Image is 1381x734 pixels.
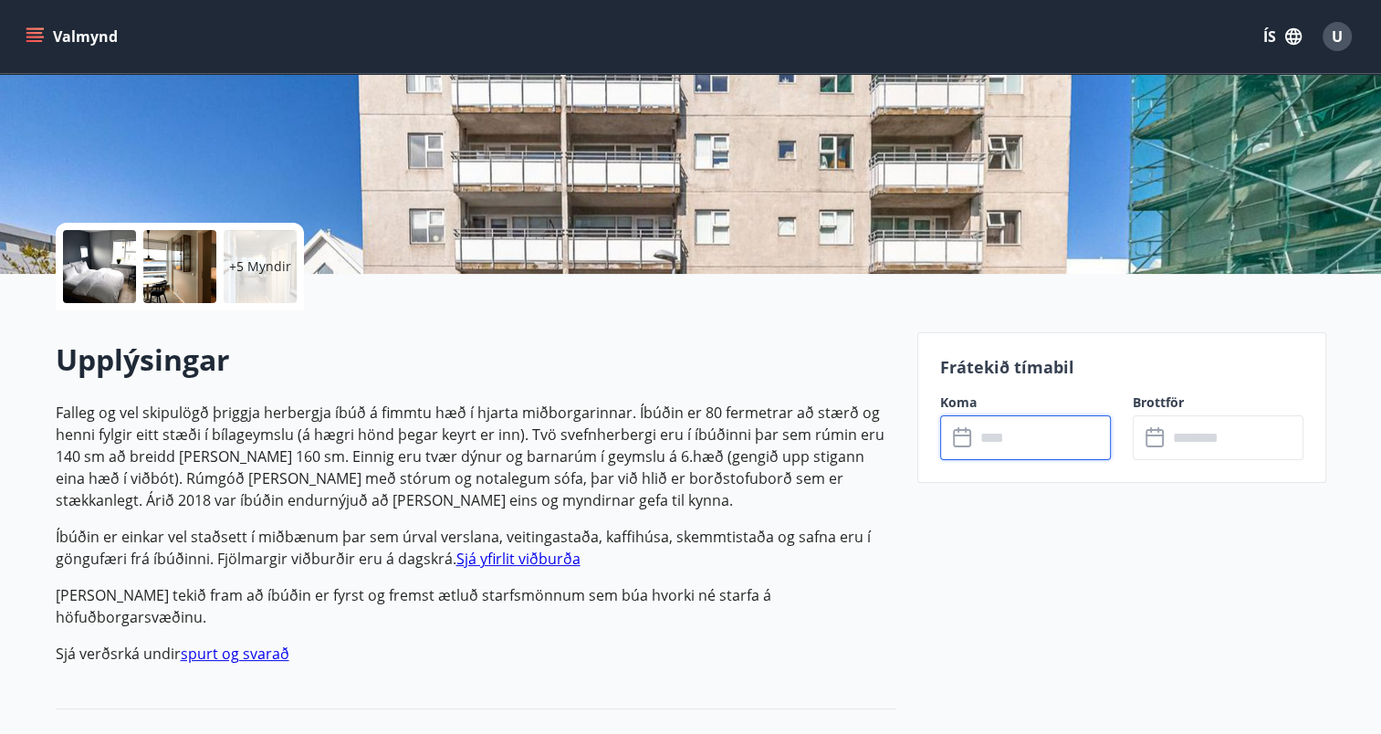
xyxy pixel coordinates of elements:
span: U [1332,26,1343,47]
button: U [1315,15,1359,58]
h2: Upplýsingar [56,340,895,380]
p: +5 Myndir [229,257,291,276]
p: Frátekið tímabil [940,355,1303,379]
a: Sjá yfirlit viðburða [456,549,581,569]
p: [PERSON_NAME] tekið fram að íbúðin er fyrst og fremst ætluð starfsmönnum sem búa hvorki né starfa... [56,584,895,628]
label: Koma [940,393,1111,412]
p: Falleg og vel skipulögð þriggja herbergja íbúð á fimmtu hæð í hjarta miðborgarinnar. Íbúðin er 80... [56,402,895,511]
p: Íbúðin er einkar vel staðsett í miðbænum þar sem úrval verslana, veitingastaða, kaffihúsa, skemmt... [56,526,895,570]
label: Brottför [1133,393,1303,412]
button: menu [22,20,125,53]
p: Sjá verðsrká undir [56,643,895,665]
a: spurt og svarað [181,644,289,664]
button: ÍS [1253,20,1312,53]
